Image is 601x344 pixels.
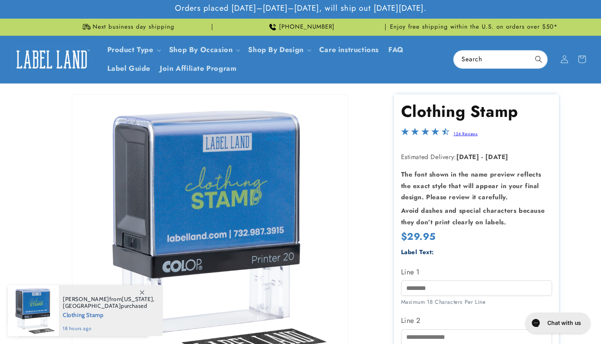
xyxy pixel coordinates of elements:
a: Label Guide [103,59,155,78]
span: Shop By Occasion [169,45,233,54]
span: Enjoy free shipping within the U.S. on orders over $50* [390,23,558,31]
span: Orders placed [DATE]–[DATE]–[DATE], will ship out [DATE][DATE]. [175,3,427,14]
span: Next business day shipping [93,23,174,31]
a: Label Land [9,44,95,75]
a: Shop By Design [248,45,303,55]
a: Product Type [107,45,153,55]
strong: - [481,152,483,161]
span: [PERSON_NAME] [63,295,109,303]
strong: [DATE] [485,152,508,161]
span: FAQ [388,45,404,54]
strong: The font shown in the name preview reflects the exact style that will appear in your final design... [401,170,541,202]
summary: Shop By Design [243,41,314,59]
summary: Shop By Occasion [164,41,244,59]
label: Label Text: [401,248,434,257]
span: Care instructions [319,45,379,54]
span: Join Affiliate Program [160,64,237,73]
span: [PHONE_NUMBER] [279,23,335,31]
div: Announcement [215,19,386,35]
h1: Clothing Stamp [401,101,552,122]
strong: [DATE] [456,152,479,161]
div: Maximum 18 Characters Per Line [401,298,552,306]
iframe: Gorgias live chat messenger [522,310,593,336]
span: from , purchased [63,296,155,309]
a: Join Affiliate Program [155,59,241,78]
label: Line 2 [401,314,552,327]
span: Label Guide [107,64,151,73]
summary: Product Type [103,41,164,59]
span: [US_STATE] [122,295,153,303]
span: 4.4-star overall rating [401,130,450,139]
div: Announcement [389,19,559,35]
label: Line 1 [401,266,552,278]
strong: Avoid dashes and special characters because they don’t print clearly on labels. [401,206,545,227]
button: Search [530,51,547,68]
p: Estimated Delivery: [401,152,552,163]
a: 124 Reviews [454,131,478,137]
span: [GEOGRAPHIC_DATA] [63,302,121,309]
a: Care instructions [314,41,384,59]
img: Label Land [12,47,91,72]
span: $29.95 [401,230,436,243]
a: FAQ [384,41,409,59]
div: Announcement [42,19,212,35]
